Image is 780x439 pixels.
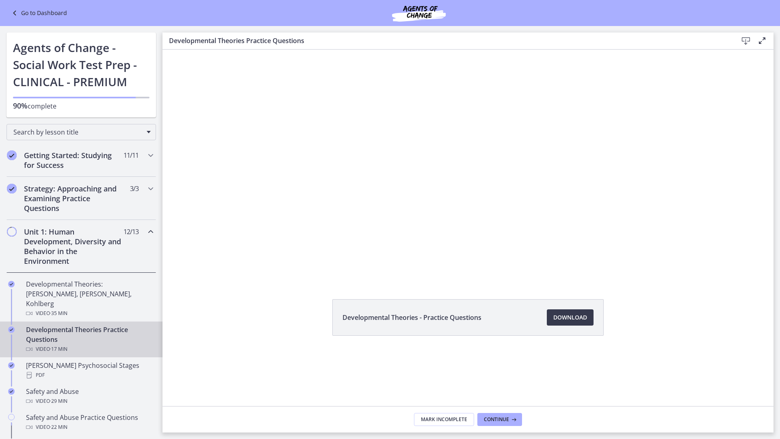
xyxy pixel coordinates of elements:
i: Completed [8,388,15,395]
span: 12 / 13 [123,227,139,237]
div: Video [26,422,153,432]
img: Agents of Change [370,3,468,23]
button: Mark Incomplete [414,413,474,426]
span: · 17 min [50,344,67,354]
h1: Agents of Change - Social Work Test Prep - CLINICAL - PREMIUM [13,39,149,90]
span: · 22 min [50,422,67,432]
div: Developmental Theories Practice Questions [26,325,153,354]
iframe: Video Lesson [162,50,773,280]
a: Go to Dashboard [10,8,67,18]
div: Developmental Theories: [PERSON_NAME], [PERSON_NAME], Kohlberg [26,279,153,318]
div: Safety and Abuse Practice Questions [26,413,153,432]
span: 3 / 3 [130,184,139,193]
h2: Strategy: Approaching and Examining Practice Questions [24,184,123,213]
div: PDF [26,370,153,380]
i: Completed [7,150,17,160]
h3: Developmental Theories Practice Questions [169,36,725,46]
span: 11 / 11 [123,150,139,160]
button: Continue [477,413,522,426]
i: Completed [8,326,15,333]
div: Safety and Abuse [26,387,153,406]
span: Search by lesson title [13,128,143,137]
span: · 29 min [50,396,67,406]
div: Video [26,309,153,318]
span: Download [553,313,587,322]
span: 90% [13,101,28,111]
p: complete [13,101,149,111]
i: Completed [7,184,17,193]
h2: Getting Started: Studying for Success [24,150,123,170]
div: [PERSON_NAME] Psychosocial Stages [26,361,153,380]
span: Developmental Theories - Practice Questions [342,313,481,322]
i: Completed [8,362,15,369]
div: Video [26,396,153,406]
a: Download [547,309,594,326]
span: Mark Incomplete [421,416,467,423]
i: Completed [8,281,15,287]
span: Continue [484,416,509,423]
span: · 35 min [50,309,67,318]
h2: Unit 1: Human Development, Diversity and Behavior in the Environment [24,227,123,266]
div: Video [26,344,153,354]
div: Search by lesson title [6,124,156,140]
